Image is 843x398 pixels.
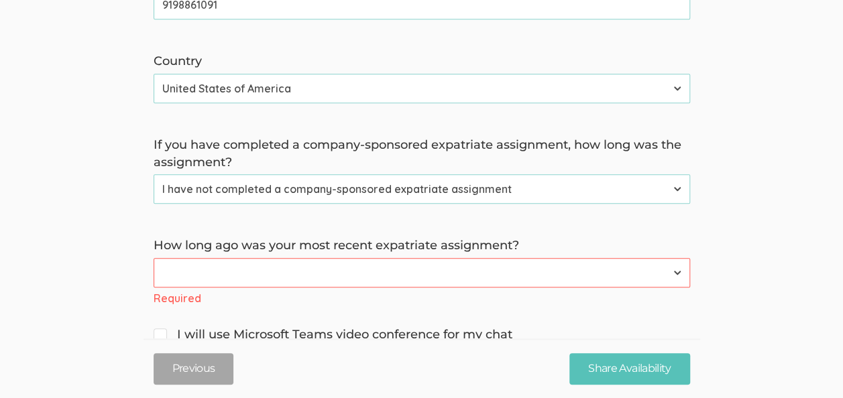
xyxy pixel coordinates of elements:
button: Previous [154,353,234,385]
label: Country [154,53,690,70]
span: I will use Microsoft Teams video conference for my chat [154,326,512,344]
label: If you have completed a company-sponsored expatriate assignment, how long was the assignment? [154,137,690,171]
label: How long ago was your most recent expatriate assignment? [154,237,690,255]
div: Required [154,291,690,306]
input: Share Availability [569,353,689,385]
